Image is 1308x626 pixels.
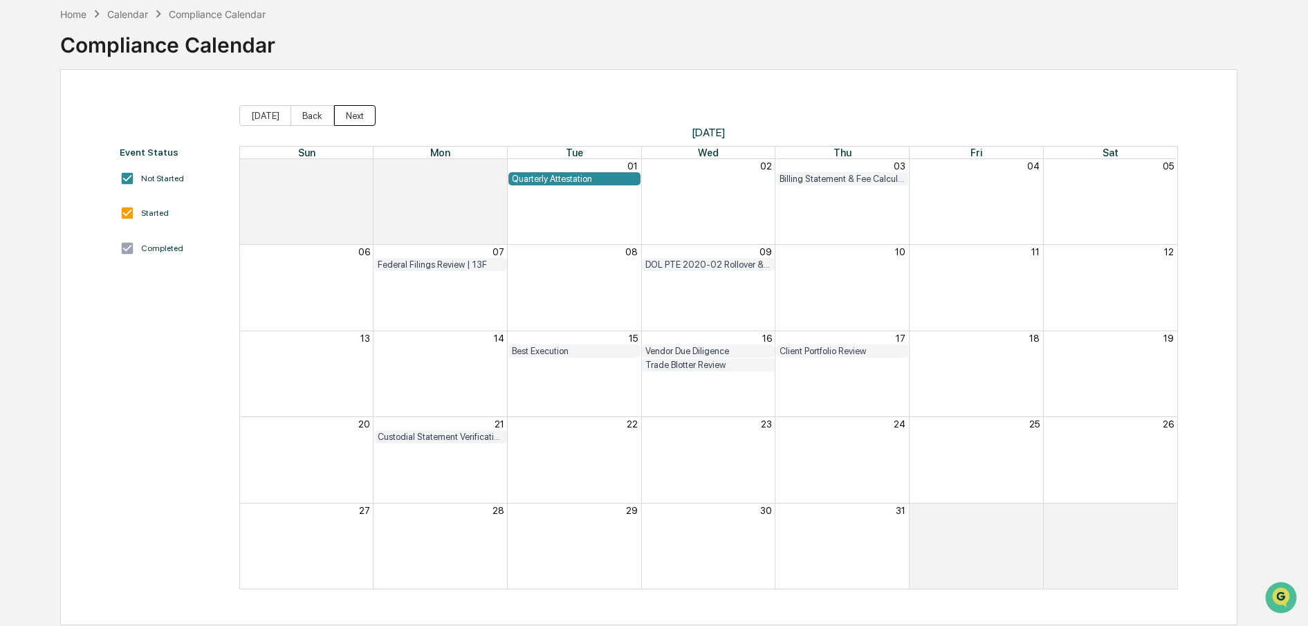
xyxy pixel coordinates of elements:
span: Wed [698,147,719,158]
button: Back [291,105,334,126]
button: 27 [359,505,370,516]
a: 🗄️Attestations [95,169,177,194]
span: Pylon [138,234,167,245]
button: 06 [358,246,370,257]
button: 26 [1163,418,1174,430]
button: 23 [761,418,772,430]
div: Start new chat [47,106,227,120]
button: 22 [627,418,638,430]
span: Fri [970,147,982,158]
button: 29 [626,505,638,516]
div: Trade Blotter Review [645,360,771,370]
button: 10 [895,246,905,257]
div: We're available if you need us! [47,120,175,131]
button: 16 [762,333,772,344]
div: Month View [239,146,1178,589]
button: 13 [360,333,370,344]
button: 09 [759,246,772,257]
div: DOL PTE 2020-02 Rollover & IRA to IRA Account Review [645,259,771,270]
button: 30 [760,505,772,516]
div: Best Execution [512,346,638,356]
div: Not Started [141,174,184,183]
p: How can we help? [14,29,252,51]
div: Calendar [107,8,148,20]
button: 21 [495,418,504,430]
button: 24 [894,418,905,430]
span: Mon [430,147,450,158]
button: 19 [1163,333,1174,344]
a: 🖐️Preclearance [8,169,95,194]
div: Home [60,8,86,20]
div: Started [141,208,169,218]
div: 🔎 [14,202,25,213]
div: Completed [141,243,183,253]
div: Event Status [120,147,225,158]
div: Client Portfolio Review [780,346,905,356]
div: Quarterly Attestation [512,174,638,184]
button: 28 [492,505,504,516]
div: Compliance Calendar [60,21,275,57]
button: 01 [1029,505,1040,516]
button: Next [334,105,376,126]
span: Sun [298,147,315,158]
button: 29 [358,160,370,172]
button: 12 [1164,246,1174,257]
button: 25 [1029,418,1040,430]
iframe: Open customer support [1264,580,1301,618]
button: 04 [1027,160,1040,172]
span: Sat [1103,147,1118,158]
span: Data Lookup [28,201,87,214]
button: 31 [896,505,905,516]
span: Thu [833,147,851,158]
button: 30 [492,160,504,172]
button: 15 [629,333,638,344]
button: 02 [1162,505,1174,516]
div: Vendor Due Diligence [645,346,771,356]
span: Tue [566,147,583,158]
button: Start new chat [235,110,252,127]
a: Powered byPylon [98,234,167,245]
button: 02 [760,160,772,172]
button: [DATE] [239,105,291,126]
button: 05 [1163,160,1174,172]
a: 🔎Data Lookup [8,195,93,220]
button: 20 [358,418,370,430]
span: [DATE] [239,126,1178,139]
button: 03 [894,160,905,172]
div: 🗄️ [100,176,111,187]
div: 🖐️ [14,176,25,187]
button: 18 [1029,333,1040,344]
button: 11 [1031,246,1040,257]
button: 17 [896,333,905,344]
button: 07 [492,246,504,257]
div: Billing Statement & Fee Calculations Report Review [780,174,905,184]
button: 14 [494,333,504,344]
button: 08 [625,246,638,257]
button: 01 [627,160,638,172]
div: Compliance Calendar [169,8,266,20]
img: 1746055101610-c473b297-6a78-478c-a979-82029cc54cd1 [14,106,39,131]
span: Preclearance [28,174,89,188]
div: Custodial Statement Verification [378,432,504,442]
span: Attestations [114,174,172,188]
div: Federal Filings Review | 13F [378,259,504,270]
